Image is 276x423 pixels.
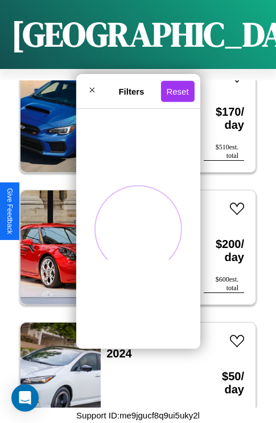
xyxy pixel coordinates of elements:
[204,275,244,293] div: $ 600 est. total
[11,384,39,412] div: Open Intercom Messenger
[102,86,160,96] h4: Filters
[204,94,244,143] h3: $ 170 / day
[204,143,244,161] div: $ 510 est. total
[204,359,244,408] h3: $ 50 / day
[6,188,14,234] div: Give Feedback
[160,80,194,101] button: Reset
[76,408,200,423] p: Support ID: me9jgucf8q9ui5uky2l
[204,226,244,275] h3: $ 200 / day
